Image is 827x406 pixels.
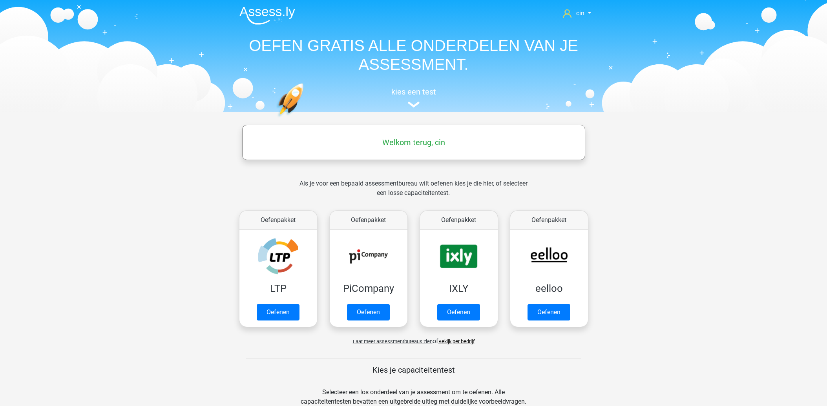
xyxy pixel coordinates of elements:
[276,83,334,154] img: oefenen
[438,339,475,344] a: Bekijk per bedrijf
[347,304,390,320] a: Oefenen
[257,304,299,320] a: Oefenen
[353,339,433,344] span: Laat meer assessmentbureaus zien
[437,304,480,320] a: Oefenen
[233,36,594,74] h1: OEFEN GRATIS ALLE ONDERDELEN VAN JE ASSESSMENT.
[408,102,420,107] img: assessment
[528,304,570,320] a: Oefenen
[233,330,594,346] div: of
[246,138,581,147] h5: Welkom terug, cin
[239,6,295,25] img: Assessly
[246,365,581,375] h5: Kies je capaciteitentest
[293,179,534,207] div: Als je voor een bepaald assessmentbureau wilt oefenen kies je die hier, of selecteer een losse ca...
[576,9,584,17] span: cin
[560,9,594,18] a: cin
[233,87,594,96] h5: kies een test
[233,87,594,108] a: kies een test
